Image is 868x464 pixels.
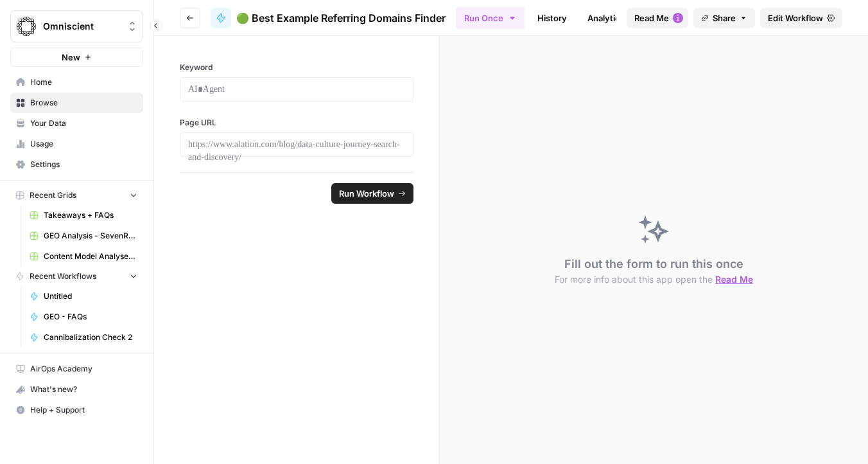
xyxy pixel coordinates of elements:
button: Help + Support [10,400,143,420]
a: Analytics [580,8,632,28]
span: Content Model Analyser + International [44,251,137,262]
span: Run Workflow [339,187,394,200]
a: Untitled [24,286,143,307]
a: Browse [10,93,143,113]
button: Read Me [627,8,688,28]
a: Edit Workflow [760,8,842,28]
button: For more info about this app open the Read Me [555,273,753,286]
button: Run Once [456,7,525,29]
span: Your Data [30,118,137,129]
a: Home [10,72,143,93]
label: Keyword [180,62,413,73]
label: Page URL [180,117,413,129]
button: Recent Workflows [10,267,143,286]
span: Help + Support [30,404,137,416]
span: Recent Workflows [30,271,96,282]
span: Home [30,76,137,88]
a: History [530,8,575,28]
span: Browse [30,97,137,109]
span: Read Me [715,274,753,285]
span: Usage [30,138,137,150]
a: Usage [10,134,143,154]
a: Takeaways + FAQs [24,205,143,226]
span: Recent Grids [30,190,76,201]
span: Settings [30,159,137,170]
button: New [10,48,143,67]
span: Untitled [44,290,137,302]
a: Content Model Analyser + International [24,246,143,267]
span: 🟢 Best Example Referring Domains Finder [236,10,446,26]
a: Your Data [10,113,143,134]
span: AirOps Academy [30,363,137,375]
button: Recent Grids [10,186,143,205]
span: Takeaways + FAQs [44,210,137,221]
button: What's new? [10,379,143,400]
span: Read Me [634,12,669,24]
span: GEO - FAQs [44,311,137,323]
button: Run Workflow [331,183,413,204]
a: 🟢 Best Example Referring Domains Finder [211,8,446,28]
div: Fill out the form to run this once [555,255,753,286]
a: AirOps Academy [10,359,143,379]
span: Omniscient [43,20,121,33]
div: What's new? [11,380,143,399]
a: Settings [10,154,143,175]
span: Share [713,12,736,24]
span: Cannibalization Check 2 [44,332,137,343]
a: Cannibalization Check 2 [24,327,143,348]
a: GEO Analysis - SevenRooms [24,226,143,246]
button: Workspace: Omniscient [10,10,143,42]
span: Edit Workflow [768,12,823,24]
span: GEO Analysis - SevenRooms [44,230,137,242]
span: New [62,51,80,64]
button: Share [693,8,755,28]
a: GEO - FAQs [24,307,143,327]
img: Omniscient Logo [15,15,38,38]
